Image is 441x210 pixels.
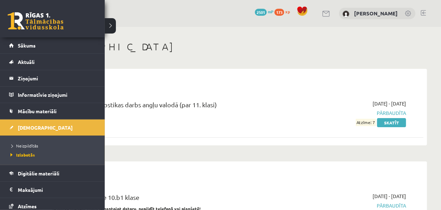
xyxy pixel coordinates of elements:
span: [DEMOGRAPHIC_DATA] [18,124,73,131]
span: Atzīme: 7 [356,119,376,126]
a: Rīgas 1. Tālmācības vidusskola [8,12,64,30]
a: Informatīvie ziņojumi [9,87,96,103]
a: [DEMOGRAPHIC_DATA] [9,120,96,136]
a: Aktuāli [9,54,96,70]
span: [DATE] - [DATE] [373,193,406,200]
span: Pārbaudīta [295,202,406,209]
img: Darja Arsjonova [343,10,350,17]
a: [PERSON_NAME] [354,10,398,17]
span: xp [285,9,290,14]
h1: [DEMOGRAPHIC_DATA] [42,41,427,53]
legend: Maksājumi [18,182,96,198]
legend: Ziņojumi [18,70,96,86]
a: Izlabotās [9,152,98,158]
span: 2501 [255,9,267,16]
span: Sākums [18,42,36,49]
span: mP [268,9,273,14]
a: Skatīt [377,118,406,127]
a: Ziņojumi [9,70,96,86]
a: Neizpildītās [9,143,98,149]
span: Atzīmes [18,203,37,209]
span: Digitālie materiāli [18,170,59,176]
div: 12.b1 klases diagnostikas darbs angļu valodā (par 11. klasi) [52,100,285,113]
span: Aktuāli [18,59,35,65]
a: 173 xp [274,9,293,14]
span: 173 [274,9,284,16]
span: [DATE] - [DATE] [373,100,406,107]
a: Digitālie materiāli [9,165,96,181]
legend: Informatīvie ziņojumi [18,87,96,103]
a: Mācību materiāli [9,103,96,119]
a: Sākums [9,37,96,53]
a: 2501 mP [255,9,273,14]
a: Maksājumi [9,182,96,198]
span: Mācību materiāli [18,108,57,114]
span: Neizpildītās [9,143,38,149]
span: Izlabotās [9,152,35,158]
span: Pārbaudīta [295,109,406,117]
div: Datorika 1. ieskaite 10.b1 klase [52,193,285,205]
